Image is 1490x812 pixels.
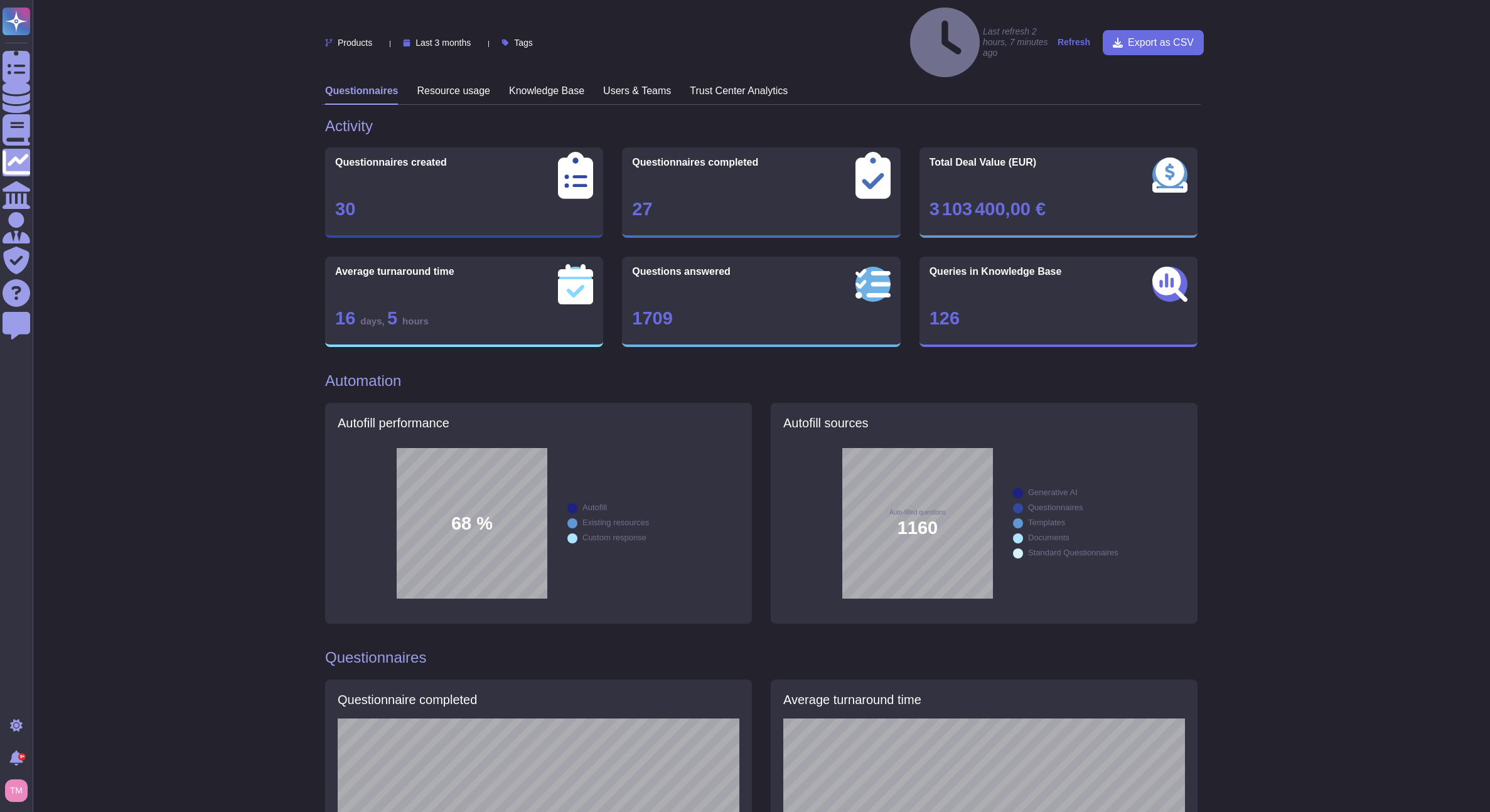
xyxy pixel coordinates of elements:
h3: Users & Teams [603,85,671,97]
h1: Questionnaires [325,649,426,667]
span: Auto-filled questions [889,510,946,516]
button: Export as CSV [1103,30,1204,55]
strong: Refresh [1058,37,1090,47]
span: Export as CSV [1128,38,1194,48]
div: 27 [632,200,890,218]
div: Custom response [582,533,646,542]
span: Products [338,38,372,47]
h4: Last refresh 2 hours, 7 minutes ago [910,8,1051,77]
span: Average turnaround time [335,267,454,277]
h5: Questionnaire completed [338,692,477,707]
div: Existing resources [582,518,649,526]
div: 126 [930,309,1187,328]
span: Questions answered [632,267,731,277]
span: hours [402,316,429,326]
img: user [5,779,28,802]
span: 1160 [898,519,938,537]
div: Standard Questionnaires [1028,548,1118,557]
div: Autofill [582,503,607,511]
div: 30 [335,200,593,218]
span: Tags [514,38,533,47]
h5: Autofill sources [783,415,1185,430]
span: Questionnaires created [335,158,447,168]
div: 1709 [632,309,890,328]
div: Documents [1028,533,1069,542]
div: 9+ [18,753,26,761]
h3: Questionnaires [325,85,398,97]
span: Queries in Knowledge Base [930,267,1062,277]
h5: Average turnaround time [783,692,921,707]
span: 16 5 [335,308,429,328]
h1: Automation [325,372,1198,390]
span: days , [360,316,387,326]
h5: Autofill performance [338,415,739,430]
h3: Trust Center Analytics [690,85,788,97]
div: 3 103 400,00 € [930,200,1187,218]
div: Templates [1028,518,1065,526]
h3: Resource usage [417,85,490,97]
span: 68 % [451,515,493,533]
span: Total Deal Value (EUR) [930,158,1036,168]
span: Questionnaires completed [632,158,758,168]
span: Last 3 months [415,38,471,47]
div: Questionnaires [1028,503,1083,511]
button: user [3,777,36,804]
div: Generative AI [1028,488,1078,496]
h3: Knowledge Base [509,85,584,97]
h1: Activity [325,117,1198,136]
